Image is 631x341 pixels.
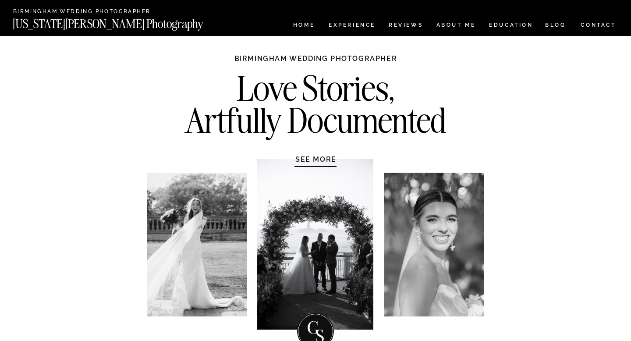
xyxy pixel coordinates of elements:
h2: Love Stories, Artfully Documented [163,72,469,89]
a: HOME [291,22,316,30]
a: Experience [329,22,375,30]
a: EDUCATION [488,22,534,30]
a: ABOUT ME [436,22,476,30]
a: REVIEWS [389,22,422,30]
a: SEE MORE [274,155,358,163]
h1: Birmingham Wedding Photographer [234,54,398,71]
a: BLOG [545,22,566,30]
a: Birmingham Wedding Photographer [13,9,155,15]
a: [US_STATE][PERSON_NAME] Photography [13,18,233,25]
a: CONTACT [580,20,617,30]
